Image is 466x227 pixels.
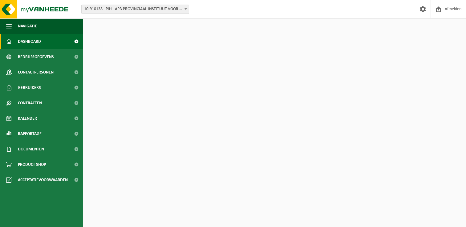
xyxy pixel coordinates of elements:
span: Bedrijfsgegevens [18,49,54,65]
span: Documenten [18,141,44,157]
span: Acceptatievoorwaarden [18,172,68,188]
span: Dashboard [18,34,41,49]
span: Gebruikers [18,80,41,95]
span: Navigatie [18,18,37,34]
span: Rapportage [18,126,42,141]
span: Contactpersonen [18,65,54,80]
span: Kalender [18,111,37,126]
span: Product Shop [18,157,46,172]
span: 10-910138 - PIH - APB PROVINCIAAL INSTITUUT VOOR HYGIENE - ANTWERPEN [81,5,189,14]
span: Contracten [18,95,42,111]
span: 10-910138 - PIH - APB PROVINCIAAL INSTITUUT VOOR HYGIENE - ANTWERPEN [82,5,189,14]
